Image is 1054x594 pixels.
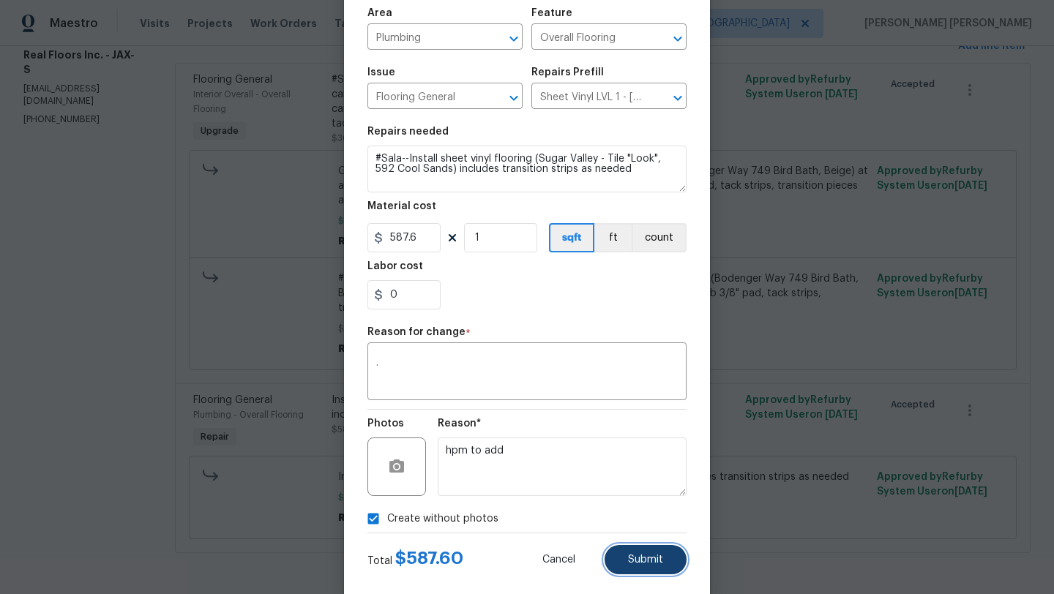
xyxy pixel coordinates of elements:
[367,327,466,337] h5: Reason for change
[605,545,687,574] button: Submit
[668,29,688,49] button: Open
[367,8,392,18] h5: Area
[367,551,463,568] div: Total
[668,88,688,108] button: Open
[504,29,524,49] button: Open
[531,67,604,78] h5: Repairs Prefill
[367,146,687,192] textarea: #Sala--Install sheet vinyl flooring (Sugar Valley - Tile "Look", 592 Cool Sands) includes transit...
[387,511,498,527] span: Create without photos
[549,223,594,252] button: sqft
[376,358,678,388] textarea: .
[632,223,687,252] button: count
[395,549,463,567] span: $ 587.60
[542,554,575,565] span: Cancel
[438,437,687,496] textarea: hpm to add
[367,201,436,211] h5: Material cost
[531,8,572,18] h5: Feature
[519,545,599,574] button: Cancel
[367,127,449,137] h5: Repairs needed
[594,223,632,252] button: ft
[628,554,663,565] span: Submit
[367,261,423,271] h5: Labor cost
[367,418,404,429] h5: Photos
[367,67,395,78] h5: Issue
[438,418,481,429] h5: Reason*
[504,88,524,108] button: Open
